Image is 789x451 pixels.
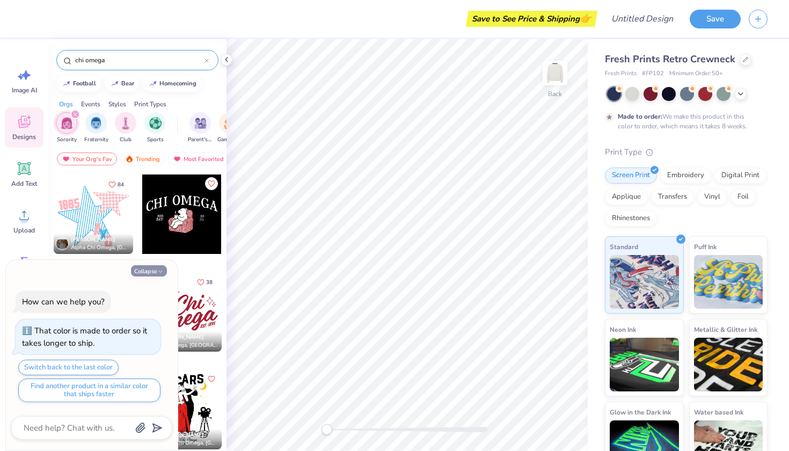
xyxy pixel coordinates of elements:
span: Fraternity [84,136,108,144]
button: filter button [115,112,136,144]
button: Like [192,275,217,289]
span: Puff Ink [694,241,717,252]
span: Club [120,136,131,144]
span: Glow in the Dark Ink [610,406,671,418]
div: We make this product in this color to order, which means it takes 8 weeks. [618,112,750,131]
img: Standard [610,255,679,309]
div: filter for Parent's Weekend [188,112,213,144]
button: filter button [188,112,213,144]
img: most_fav.gif [62,155,70,163]
div: football [73,81,96,86]
span: 38 [206,280,213,285]
span: Sports [147,136,164,144]
button: Like [205,177,218,190]
img: Fraternity Image [90,117,102,129]
img: trending.gif [125,155,134,163]
div: Styles [108,99,126,109]
div: Screen Print [605,168,657,184]
div: Transfers [651,189,694,205]
button: football [56,76,101,92]
div: filter for Game Day [217,112,242,144]
div: filter for Fraternity [84,112,108,144]
input: Untitled Design [603,8,682,30]
img: Sorority Image [61,117,73,129]
img: Club Image [120,117,131,129]
span: [PERSON_NAME] [159,333,204,341]
span: [PERSON_NAME] [159,431,204,439]
button: filter button [56,112,77,144]
button: Collapse [131,265,167,277]
div: Accessibility label [322,424,332,435]
span: Parent's Weekend [188,136,213,144]
div: Back [548,89,562,99]
span: Minimum Order: 50 + [669,69,723,78]
strong: Made to order: [618,112,662,121]
button: Switch back to the last color [18,360,119,375]
img: trend_line.gif [149,81,157,87]
img: Neon Ink [610,338,679,391]
img: trend_line.gif [111,81,119,87]
div: Print Type [605,146,768,158]
span: Sorority [57,136,77,144]
span: Water based Ink [694,406,743,418]
div: filter for Sports [144,112,166,144]
img: Back [544,62,566,84]
div: filter for Sorority [56,112,77,144]
button: filter button [144,112,166,144]
div: bear [121,81,134,86]
span: Image AI [12,86,37,94]
span: Fresh Prints Retro Crewneck [605,53,735,66]
button: filter button [217,112,242,144]
span: [PERSON_NAME] [71,236,115,243]
span: Upload [13,226,35,235]
span: Metallic & Glitter Ink [694,324,757,335]
div: Foil [730,189,756,205]
button: bear [105,76,139,92]
div: Events [81,99,100,109]
img: Sports Image [149,117,162,129]
div: Rhinestones [605,210,657,227]
button: filter button [84,112,108,144]
img: Metallic & Glitter Ink [694,338,763,391]
img: Game Day Image [224,117,236,129]
span: 84 [118,182,124,187]
div: Embroidery [660,168,711,184]
span: Neon Ink [610,324,636,335]
div: How can we help you? [22,296,105,307]
div: Your Org's Fav [57,152,117,165]
span: Fresh Prints [605,69,637,78]
span: # FP102 [642,69,664,78]
img: trend_line.gif [62,81,71,87]
span: Chi Omega, [GEOGRAPHIC_DATA] [159,341,217,350]
span: Standard [610,241,638,252]
span: Designs [12,133,36,141]
div: That color is made to order so it takes longer to ship. [22,325,147,348]
div: Vinyl [697,189,727,205]
div: Digital Print [714,168,766,184]
span: Game Day [217,136,242,144]
div: Trending [120,152,165,165]
input: Try "Alpha" [74,55,204,66]
div: Print Types [134,99,166,109]
button: Like [205,373,218,385]
div: filter for Club [115,112,136,144]
span: Alpha Chi Omega, [GEOGRAPHIC_DATA][US_STATE] [159,439,217,447]
img: most_fav.gif [173,155,181,163]
div: Orgs [59,99,73,109]
img: Parent's Weekend Image [194,117,207,129]
img: Puff Ink [694,255,763,309]
span: Add Text [11,179,37,188]
div: Applique [605,189,648,205]
div: homecoming [159,81,196,86]
button: homecoming [143,76,201,92]
div: Most Favorited [168,152,229,165]
span: Alpha Chi Omega, [GEOGRAPHIC_DATA] [71,244,129,252]
button: Find another product in a similar color that ships faster [18,379,160,402]
span: 👉 [580,12,591,25]
button: Save [690,10,741,28]
div: Save to See Price & Shipping [469,11,595,27]
button: Like [104,177,129,192]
